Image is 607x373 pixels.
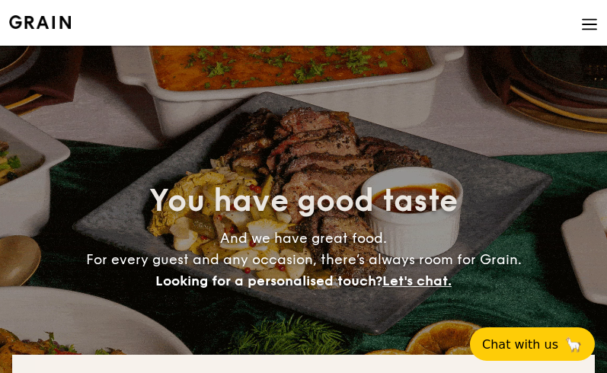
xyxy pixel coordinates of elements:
[9,15,71,29] img: Grain
[9,15,71,29] a: Logotype
[382,273,452,289] span: Let's chat.
[581,16,598,33] img: icon-hamburger-menu.db5d7e83.svg
[564,336,583,353] span: 🦙
[470,327,595,361] button: Chat with us🦙
[482,337,558,352] span: Chat with us
[155,273,382,289] span: Looking for a personalised touch?
[149,183,458,219] span: You have good taste
[86,230,522,289] span: And we have great food. For every guest and any occasion, there’s always room for Grain.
